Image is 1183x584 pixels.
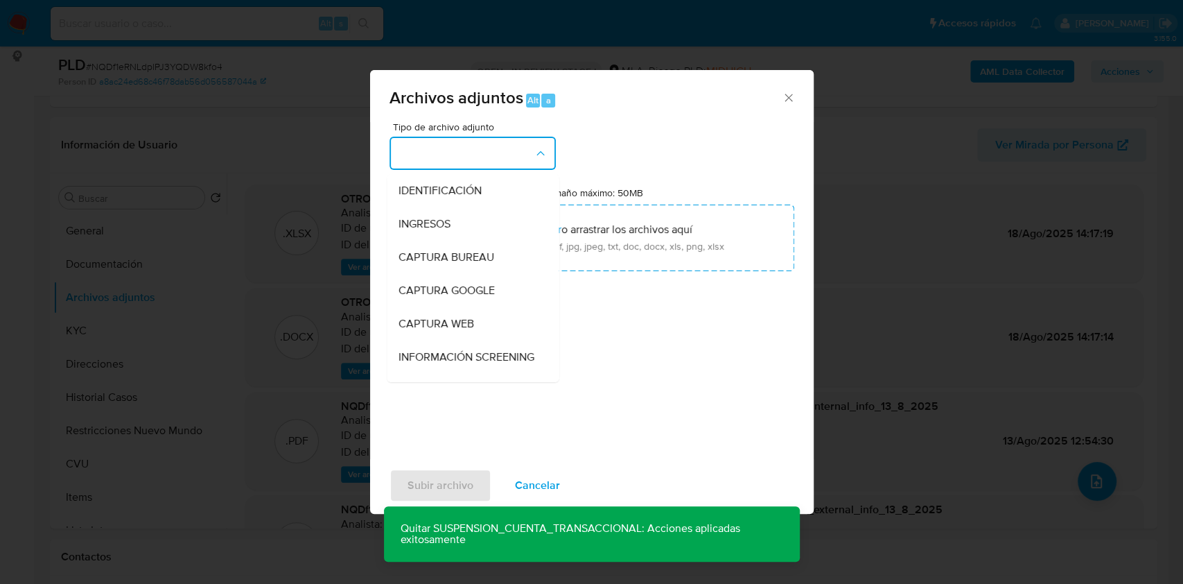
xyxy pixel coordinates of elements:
span: a [546,94,551,107]
span: CAPTURA GOOGLE [398,284,494,298]
button: Cancelar [497,469,578,502]
span: INFORMACIÓN SCREENING [398,350,534,364]
span: INGRESOS [398,217,450,231]
button: Cerrar [782,91,794,103]
span: Cancelar [515,470,560,501]
span: IDENTIFICACIÓN [398,184,481,198]
span: Archivos adjuntos [389,85,523,110]
span: CAPTURA BUREAU [398,250,493,264]
span: Alt [527,94,538,107]
span: CAPTURA WEB [398,317,473,331]
label: Tamaño máximo: 50MB [544,187,643,199]
span: Tipo de archivo adjunto [393,122,559,132]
